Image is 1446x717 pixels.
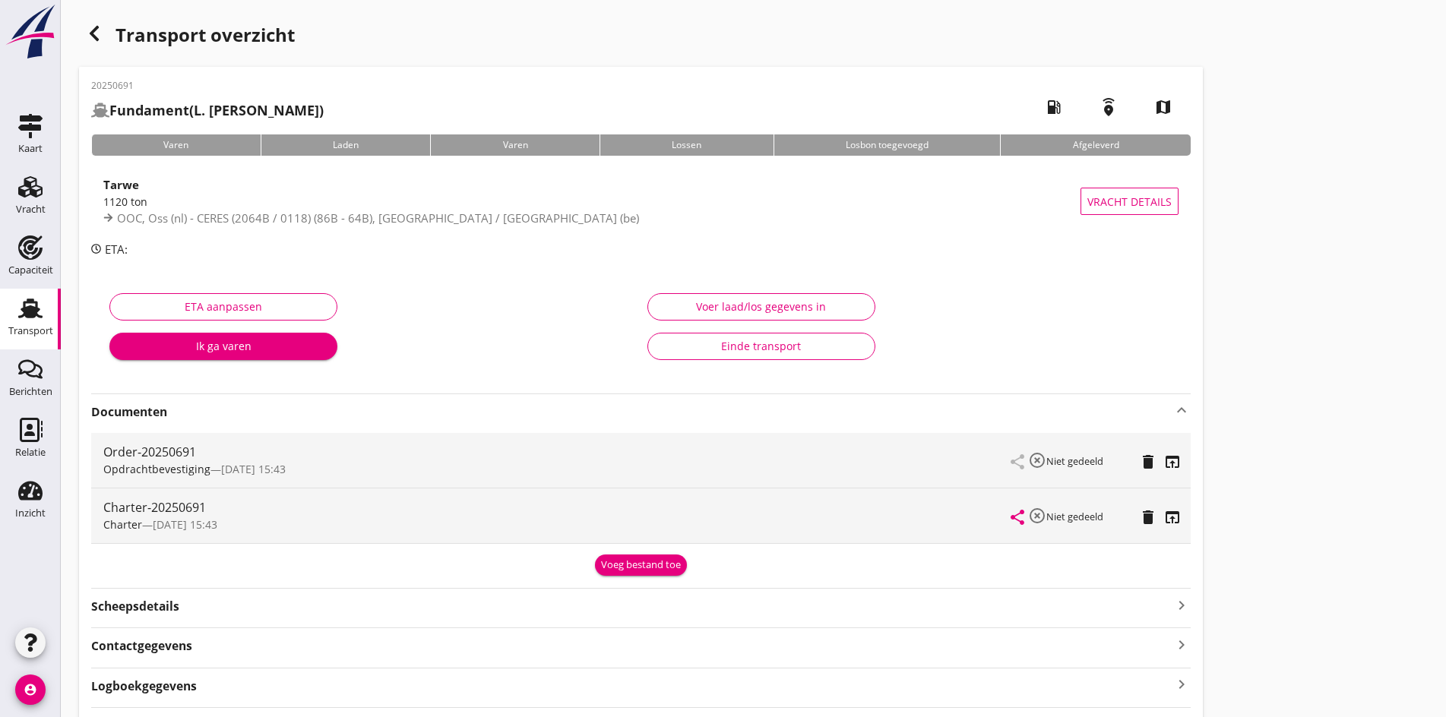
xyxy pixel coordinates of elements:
[647,333,875,360] button: Einde transport
[601,557,681,573] div: Voeg bestand toe
[103,194,1081,210] div: 1120 ton
[595,554,687,576] button: Voeg bestand toe
[1046,510,1103,523] small: Niet gedeeld
[1172,401,1191,419] i: keyboard_arrow_up
[1000,134,1191,156] div: Afgeleverd
[1046,454,1103,468] small: Niet gedeeld
[91,637,192,655] strong: Contactgegevens
[8,326,53,336] div: Transport
[1087,86,1130,128] i: emergency_share
[1028,451,1046,469] i: highlight_off
[1081,188,1179,215] button: Vracht details
[647,293,875,321] button: Voer laad/los gegevens in
[105,242,128,257] span: ETA:
[774,134,1001,156] div: Losbon toegevoegd
[1172,595,1191,615] i: keyboard_arrow_right
[1139,453,1157,471] i: delete
[1087,194,1172,210] span: Vracht details
[1163,453,1182,471] i: open_in_browser
[117,210,639,226] span: OOC, Oss (nl) - CERES (2064B / 0118) (86B - 64B), [GEOGRAPHIC_DATA] / [GEOGRAPHIC_DATA] (be)
[103,443,1011,461] div: Order-20250691
[15,508,46,518] div: Inzicht
[153,517,217,532] span: [DATE] 15:43
[16,204,46,214] div: Vracht
[660,298,862,314] div: Voer laad/los gegevens in
[3,4,58,60] img: logo-small.a267ee39.svg
[221,462,286,476] span: [DATE] 15:43
[600,134,774,156] div: Lossen
[1172,674,1191,695] i: keyboard_arrow_right
[91,598,179,615] strong: Scheepsdetails
[1139,508,1157,526] i: delete
[109,293,337,321] button: ETA aanpassen
[91,403,1172,421] strong: Documenten
[103,516,1011,532] div: —
[1028,507,1046,525] i: highlight_off
[109,333,337,360] button: Ik ga varen
[1142,86,1185,128] i: map
[91,79,324,93] p: 20250691
[103,462,210,476] span: Opdrachtbevestiging
[8,265,53,275] div: Capaciteit
[15,447,46,457] div: Relatie
[103,498,1011,516] div: Charter-20250691
[9,387,52,396] div: Berichten
[1008,508,1027,526] i: share
[122,298,324,314] div: ETA aanpassen
[18,144,43,153] div: Kaart
[103,461,1011,477] div: —
[261,134,431,156] div: Laden
[79,18,1203,55] div: Transport overzicht
[103,517,142,532] span: Charter
[91,134,261,156] div: Varen
[91,100,324,121] h2: (L. [PERSON_NAME])
[15,674,46,705] i: account_circle
[103,177,139,192] strong: Tarwe
[109,101,189,119] strong: Fundament
[1172,634,1191,655] i: keyboard_arrow_right
[91,678,197,695] strong: Logboekgegevens
[1163,508,1182,526] i: open_in_browser
[1033,86,1075,128] i: local_gas_station
[660,338,862,354] div: Einde transport
[122,338,325,354] div: Ik ga varen
[430,134,600,156] div: Varen
[91,168,1191,235] a: Tarwe1120 tonOOC, Oss (nl) - CERES (2064B / 0118) (86B - 64B), [GEOGRAPHIC_DATA] / [GEOGRAPHIC_DA...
